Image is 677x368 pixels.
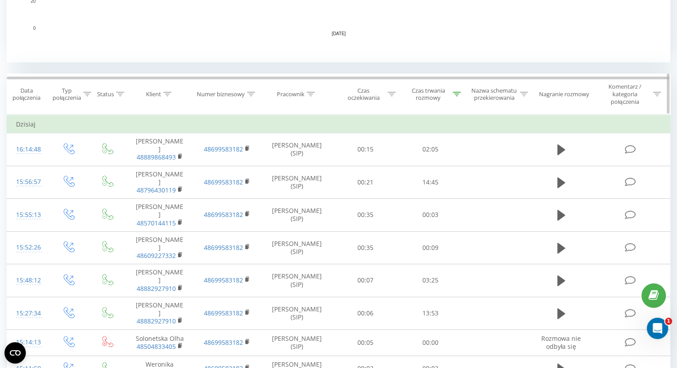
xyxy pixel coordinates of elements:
td: [PERSON_NAME] [126,231,193,264]
div: Nazwa schematu przekierowania [471,87,518,102]
td: 00:07 [333,264,398,297]
div: Nagranie rozmowy [539,90,589,98]
text: 0 [33,26,36,31]
td: 00:06 [333,297,398,330]
td: 00:21 [333,166,398,199]
div: Czas oczekiwania [341,87,386,102]
div: 15:55:13 [16,206,40,224]
div: 15:56:57 [16,173,40,191]
td: Dzisiaj [7,115,670,133]
a: 48796430119 [137,186,176,194]
div: Status [97,90,114,98]
td: 00:35 [333,231,398,264]
td: [PERSON_NAME] (SIP) [261,231,333,264]
a: 48699583182 [204,210,243,219]
a: 48570144115 [137,219,176,227]
td: [PERSON_NAME] (SIP) [261,297,333,330]
td: 00:00 [398,330,462,356]
td: [PERSON_NAME] (SIP) [261,264,333,297]
td: [PERSON_NAME] [126,166,193,199]
div: Komentarz / kategoria połączenia [599,83,651,106]
td: 00:09 [398,231,462,264]
div: 15:27:34 [16,305,40,322]
td: [PERSON_NAME] (SIP) [261,133,333,166]
td: [PERSON_NAME] (SIP) [261,199,333,232]
td: 00:15 [333,133,398,166]
a: 48882927910 [137,284,176,293]
a: 48882927910 [137,317,176,325]
td: 00:35 [333,199,398,232]
span: Rozmowa nie odbyła się [541,334,581,351]
a: 48699583182 [204,178,243,186]
td: [PERSON_NAME] [126,199,193,232]
td: [PERSON_NAME] [126,297,193,330]
td: 00:03 [398,199,462,232]
a: 48699583182 [204,338,243,347]
div: 15:52:26 [16,239,40,256]
td: 03:25 [398,264,462,297]
td: [PERSON_NAME] (SIP) [261,330,333,356]
iframe: Intercom live chat [647,318,668,339]
div: Pracownik [277,90,304,98]
td: [PERSON_NAME] (SIP) [261,166,333,199]
a: 48699583182 [204,243,243,252]
a: 48889868493 [137,153,176,161]
div: 16:14:48 [16,141,40,158]
text: [DATE] [332,31,346,36]
div: Data połączenia [7,87,46,102]
td: 14:45 [398,166,462,199]
a: 48699583182 [204,276,243,284]
a: 48609227332 [137,251,176,260]
a: 48699583182 [204,145,243,153]
a: 48699583182 [204,309,243,317]
div: Czas trwania rozmowy [406,87,450,102]
td: 00:05 [333,330,398,356]
div: Klient [146,90,161,98]
td: [PERSON_NAME] [126,264,193,297]
button: Open CMP widget [4,342,26,364]
td: 13:53 [398,297,462,330]
a: 48504833405 [137,342,176,351]
div: Typ połączenia [53,87,81,102]
div: 15:48:12 [16,272,40,289]
td: 02:05 [398,133,462,166]
td: Solonetska Olha [126,330,193,356]
td: [PERSON_NAME] [126,133,193,166]
div: 15:14:13 [16,334,40,351]
div: Numer biznesowy [197,90,245,98]
span: 1 [665,318,672,325]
